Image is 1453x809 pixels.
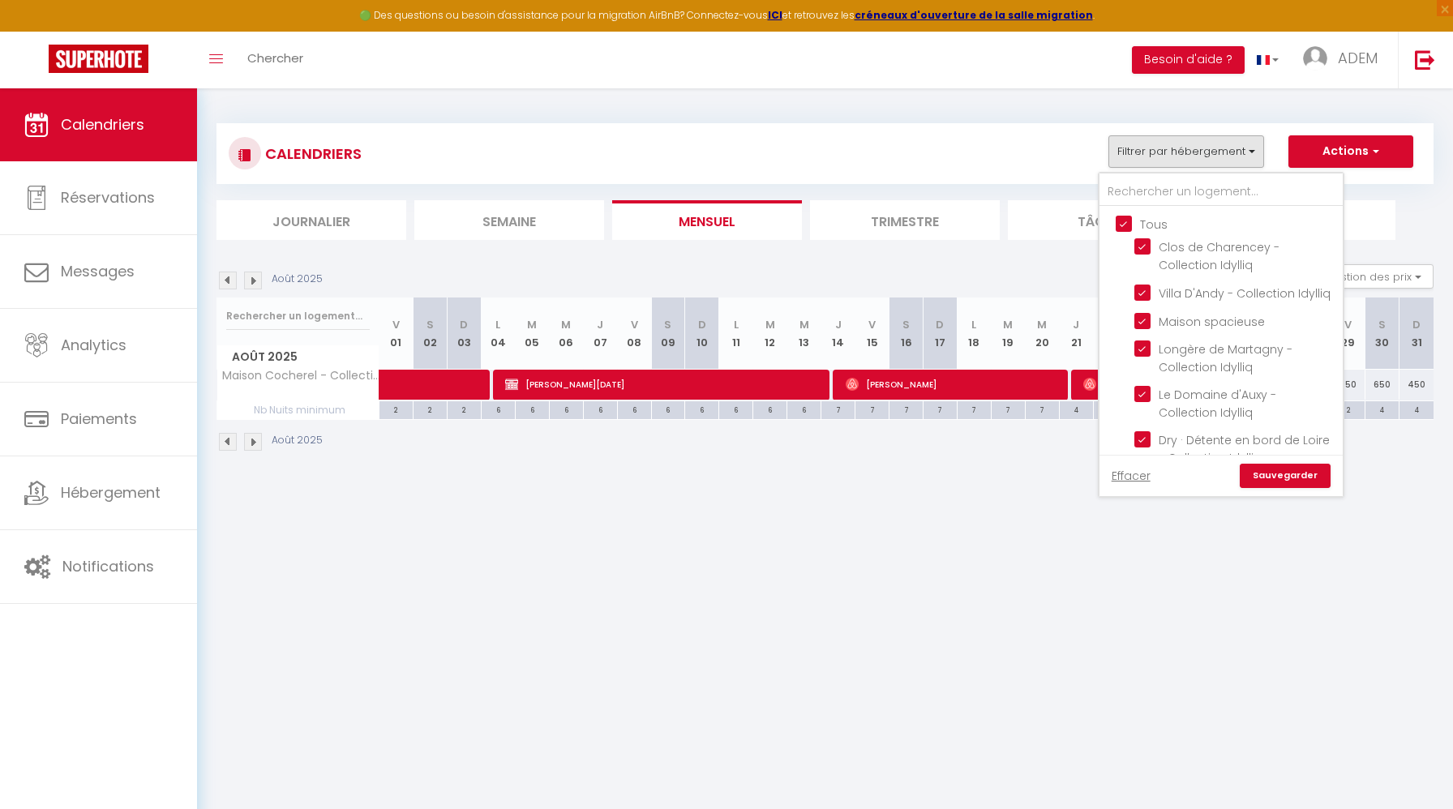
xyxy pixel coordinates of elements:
[549,297,583,370] th: 06
[1008,200,1198,240] li: Tâches
[482,401,515,417] div: 6
[61,409,137,429] span: Paiements
[1365,370,1399,400] div: 650
[527,317,537,332] abbr: M
[61,335,126,355] span: Analytics
[846,369,1061,400] span: [PERSON_NAME]
[991,297,1025,370] th: 19
[62,556,154,576] span: Notifications
[1060,401,1093,417] div: 4
[13,6,62,55] button: Ouvrir le widget de chat LiveChat
[272,433,323,448] p: Août 2025
[855,8,1093,22] strong: créneaux d'ouverture de la salle migration
[1291,32,1398,88] a: ... ADEM
[936,317,944,332] abbr: D
[447,297,481,370] th: 03
[1384,736,1441,797] iframe: Chat
[1303,46,1327,71] img: ...
[216,200,406,240] li: Journalier
[61,261,135,281] span: Messages
[1037,317,1047,332] abbr: M
[1159,239,1279,273] span: Clos de Charencey - Collection Idylliq
[550,401,583,417] div: 6
[664,317,671,332] abbr: S
[481,297,515,370] th: 04
[413,297,447,370] th: 02
[799,317,809,332] abbr: M
[61,482,161,503] span: Hébergement
[49,45,148,73] img: Super Booking
[1240,464,1331,488] a: Sauvegarder
[958,401,991,417] div: 7
[652,401,685,417] div: 6
[515,297,549,370] th: 05
[855,297,889,370] th: 15
[631,317,638,332] abbr: V
[821,297,855,370] th: 14
[379,401,413,417] div: 2
[1159,432,1330,466] span: Dry · Détente en bord de Loire - Collection Idylliq
[719,297,753,370] th: 11
[1026,401,1059,417] div: 7
[584,401,617,417] div: 6
[495,317,500,332] abbr: L
[618,401,651,417] div: 6
[1094,401,1127,417] div: 4
[414,401,447,417] div: 2
[889,401,923,417] div: 7
[1415,49,1435,70] img: logout
[414,200,604,240] li: Semaine
[753,297,787,370] th: 12
[220,370,382,382] span: Maison Cocherel - Collection Idylliq
[1108,135,1264,168] button: Filtrer par hébergement
[1099,178,1343,207] input: Rechercher un logement...
[768,8,782,22] strong: ICI
[597,317,603,332] abbr: J
[61,187,155,208] span: Réservations
[247,49,303,66] span: Chercher
[1159,387,1276,421] span: Le Domaine d'Auxy - Collection Idylliq
[787,297,821,370] th: 13
[1378,317,1386,332] abbr: S
[810,200,1000,240] li: Trimestre
[1399,297,1434,370] th: 31
[924,401,957,417] div: 7
[1288,135,1413,168] button: Actions
[561,317,571,332] abbr: M
[821,401,855,417] div: 7
[460,317,468,332] abbr: D
[1399,401,1434,417] div: 4
[924,297,958,370] th: 17
[1132,46,1245,74] button: Besoin d'aide ?
[1025,297,1059,370] th: 20
[217,345,379,369] span: Août 2025
[889,297,924,370] th: 16
[516,401,549,417] div: 6
[765,317,775,332] abbr: M
[719,401,752,417] div: 6
[1083,369,1299,400] span: [PERSON_NAME]
[651,297,685,370] th: 09
[957,297,991,370] th: 18
[835,317,842,332] abbr: J
[1399,370,1434,400] div: 450
[1093,297,1127,370] th: 22
[448,401,481,417] div: 2
[217,401,379,419] span: Nb Nuits minimum
[426,317,434,332] abbr: S
[1365,297,1399,370] th: 30
[1338,48,1378,68] span: ADEM
[1098,172,1344,498] div: Filtrer par hébergement
[272,272,323,287] p: Août 2025
[392,317,400,332] abbr: V
[583,297,617,370] th: 07
[61,114,144,135] span: Calendriers
[734,317,739,332] abbr: L
[1073,317,1079,332] abbr: J
[1112,467,1151,485] a: Effacer
[1344,317,1352,332] abbr: V
[505,369,823,400] span: [PERSON_NAME][DATE]
[261,135,362,172] h3: CALENDRIERS
[1059,297,1093,370] th: 21
[855,401,889,417] div: 7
